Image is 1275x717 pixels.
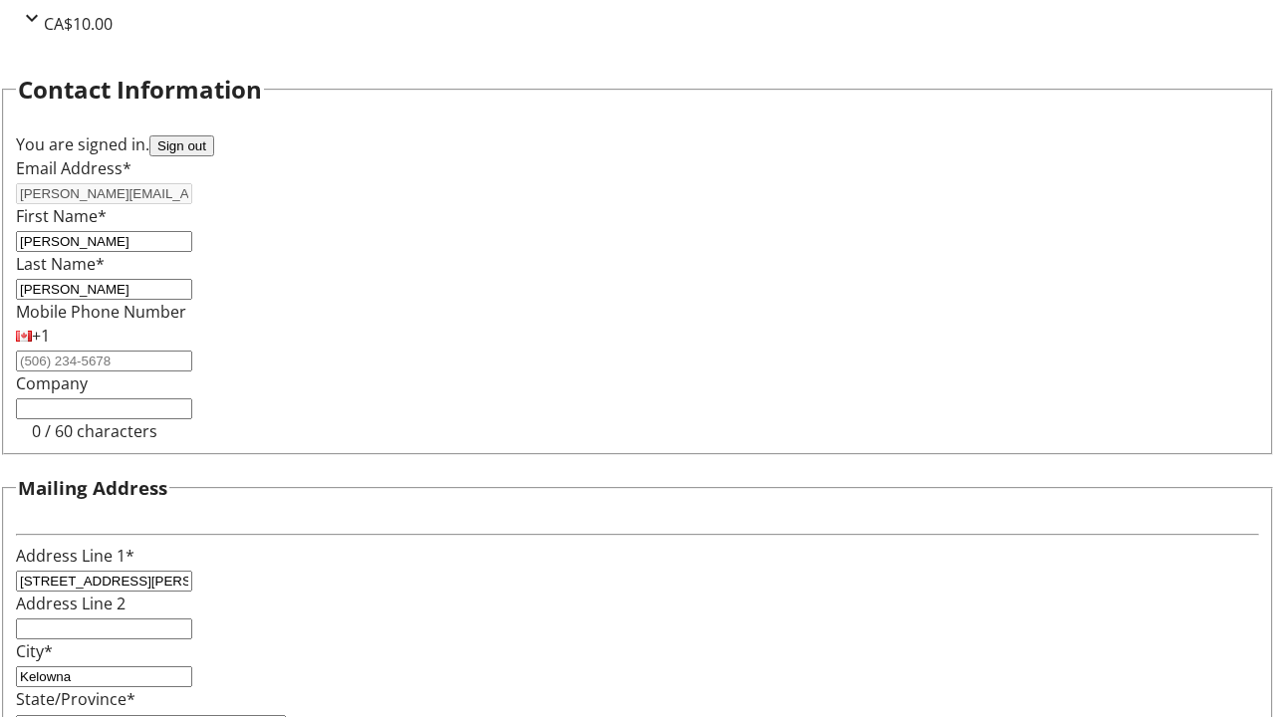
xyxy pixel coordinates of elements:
[18,474,167,502] h3: Mailing Address
[16,301,186,323] label: Mobile Phone Number
[16,372,88,394] label: Company
[16,666,192,687] input: City
[16,688,135,710] label: State/Province*
[16,205,107,227] label: First Name*
[32,420,157,442] tr-character-limit: 0 / 60 characters
[16,545,134,567] label: Address Line 1*
[16,253,105,275] label: Last Name*
[16,132,1259,156] div: You are signed in.
[44,13,113,35] span: CA$10.00
[149,135,214,156] button: Sign out
[16,157,131,179] label: Email Address*
[16,351,192,371] input: (506) 234-5678
[18,72,262,108] h2: Contact Information
[16,571,192,592] input: Address
[16,593,126,614] label: Address Line 2
[16,640,53,662] label: City*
